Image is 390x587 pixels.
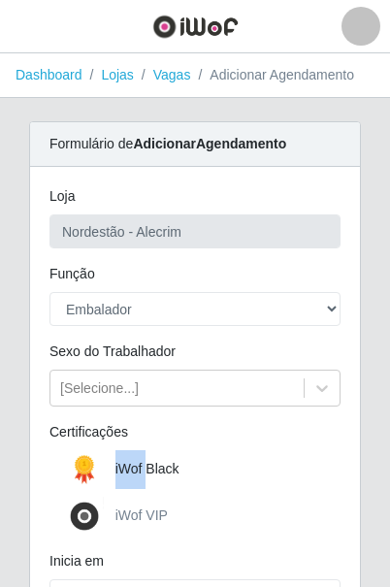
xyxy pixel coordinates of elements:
label: Certificações [49,422,128,442]
label: Loja [49,186,75,207]
img: iWof VIP [65,497,112,536]
div: [Selecione...] [60,378,139,399]
a: Lojas [101,67,133,82]
img: CoreUI Logo [152,15,239,39]
span: iWof Black [115,461,179,476]
a: Dashboard [16,67,82,82]
span: iWof VIP [115,507,168,523]
label: Inicia em [49,551,104,571]
strong: Adicionar Agendamento [133,136,286,151]
div: Formulário de [30,122,360,167]
a: Vagas [153,67,191,82]
label: Função [49,264,95,284]
img: iWof Black [65,450,112,489]
label: Sexo do Trabalhador [49,342,176,362]
li: Adicionar Agendamento [190,65,354,85]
